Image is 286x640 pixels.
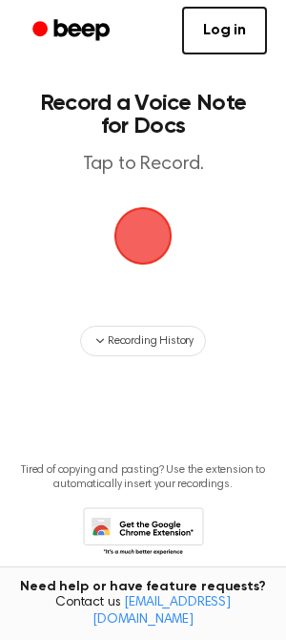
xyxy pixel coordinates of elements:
a: Log in [182,7,267,54]
p: Tap to Record. [34,153,252,177]
a: [EMAIL_ADDRESS][DOMAIN_NAME] [92,596,231,627]
button: Recording History [80,326,206,356]
h1: Record a Voice Note for Docs [34,92,252,138]
a: Beep [19,12,127,50]
img: Beep Logo [114,207,172,265]
span: Recording History [108,332,194,350]
span: Contact us [11,595,275,629]
p: Tired of copying and pasting? Use the extension to automatically insert your recordings. [15,463,271,492]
